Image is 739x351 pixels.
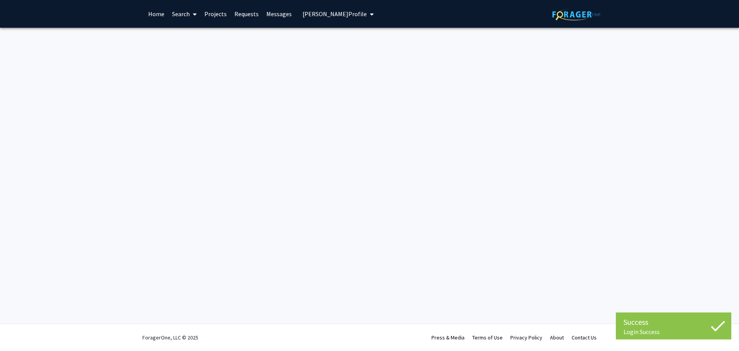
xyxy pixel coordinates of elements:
[262,0,296,27] a: Messages
[550,334,564,341] a: About
[431,334,465,341] a: Press & Media
[231,0,262,27] a: Requests
[572,334,597,341] a: Contact Us
[201,0,231,27] a: Projects
[624,328,724,336] div: Login Success
[552,8,600,20] img: ForagerOne Logo
[472,334,503,341] a: Terms of Use
[303,10,367,18] span: [PERSON_NAME] Profile
[168,0,201,27] a: Search
[624,316,724,328] div: Success
[510,334,542,341] a: Privacy Policy
[144,0,168,27] a: Home
[142,324,198,351] div: ForagerOne, LLC © 2025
